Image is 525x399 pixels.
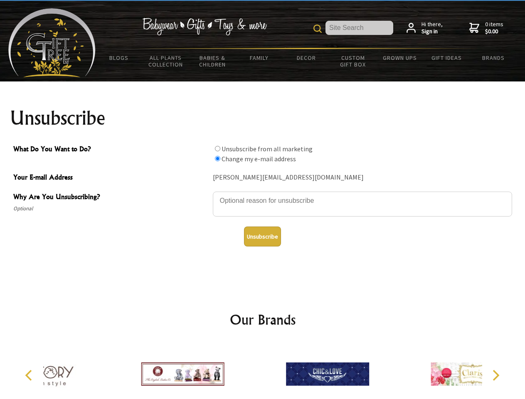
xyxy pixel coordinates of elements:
[407,21,443,35] a: Hi there,Sign in
[13,172,209,184] span: Your E-mail Address
[215,156,220,161] input: What Do You Want to Do?
[236,49,283,66] a: Family
[21,366,39,384] button: Previous
[423,49,470,66] a: Gift Ideas
[313,25,322,33] img: product search
[486,366,505,384] button: Next
[213,192,512,217] textarea: Why Are You Unsubscribing?
[215,146,220,151] input: What Do You Want to Do?
[376,49,423,66] a: Grown Ups
[8,8,96,77] img: Babyware - Gifts - Toys and more...
[13,204,209,214] span: Optional
[421,21,443,35] span: Hi there,
[189,49,236,73] a: Babies & Children
[485,28,503,35] strong: $0.00
[13,144,209,156] span: What Do You Want to Do?
[330,49,377,73] a: Custom Gift Box
[470,49,517,66] a: Brands
[96,49,143,66] a: BLOGS
[244,227,281,246] button: Unsubscribe
[485,20,503,35] span: 0 items
[142,18,267,35] img: Babywear - Gifts - Toys & more
[421,28,443,35] strong: Sign in
[213,171,512,184] div: [PERSON_NAME][EMAIL_ADDRESS][DOMAIN_NAME]
[469,21,503,35] a: 0 items$0.00
[222,145,313,153] label: Unsubscribe from all marketing
[222,155,296,163] label: Change my e-mail address
[13,192,209,204] span: Why Are You Unsubscribing?
[143,49,190,73] a: All Plants Collection
[17,310,509,330] h2: Our Brands
[10,108,515,128] h1: Unsubscribe
[283,49,330,66] a: Decor
[325,21,393,35] input: Site Search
